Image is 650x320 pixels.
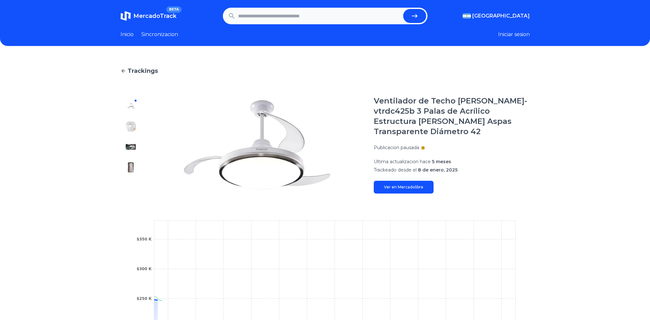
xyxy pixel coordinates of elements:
[374,144,419,151] p: Publicacion pausada
[154,96,361,194] img: Ventilador de Techo Peabody Pe-vtrdc425b 3 Palas de Acrílico Estructura Blanco Aspas Transparente...
[374,167,417,173] span: Trackeado desde el
[121,11,176,21] a: MercadoTrackBETA
[498,31,530,38] button: Iniciar sesion
[128,66,158,75] span: Trackings
[133,12,176,19] span: MercadoTrack
[137,237,152,241] tspan: $350 K
[463,12,530,20] button: [GEOGRAPHIC_DATA]
[126,121,136,132] img: Ventilador de Techo Peabody Pe-vtrdc425b 3 Palas de Acrílico Estructura Blanco Aspas Transparente...
[374,96,530,137] h1: Ventilador de Techo [PERSON_NAME]-vtrdc425b 3 Palas de Acrílico Estructura [PERSON_NAME] Aspas Tr...
[121,66,530,75] a: Trackings
[121,11,131,21] img: MercadoTrack
[126,142,136,152] img: Ventilador de Techo Peabody Pe-vtrdc425b 3 Palas de Acrílico Estructura Blanco Aspas Transparente...
[166,6,181,13] span: BETA
[432,159,451,164] span: 5 meses
[126,162,136,172] img: Ventilador de Techo Peabody Pe-vtrdc425b 3 Palas de Acrílico Estructura Blanco Aspas Transparente...
[121,31,134,38] a: Inicio
[418,167,458,173] span: 8 de enero, 2025
[374,181,434,194] a: Ver en Mercadolibre
[141,31,178,38] a: Sincronizacion
[137,267,152,271] tspan: $300 K
[137,296,152,301] tspan: $250 K
[374,159,431,164] span: Ultima actualizacion hace
[472,12,530,20] span: [GEOGRAPHIC_DATA]
[126,101,136,111] img: Ventilador de Techo Peabody Pe-vtrdc425b 3 Palas de Acrílico Estructura Blanco Aspas Transparente...
[463,13,471,19] img: Argentina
